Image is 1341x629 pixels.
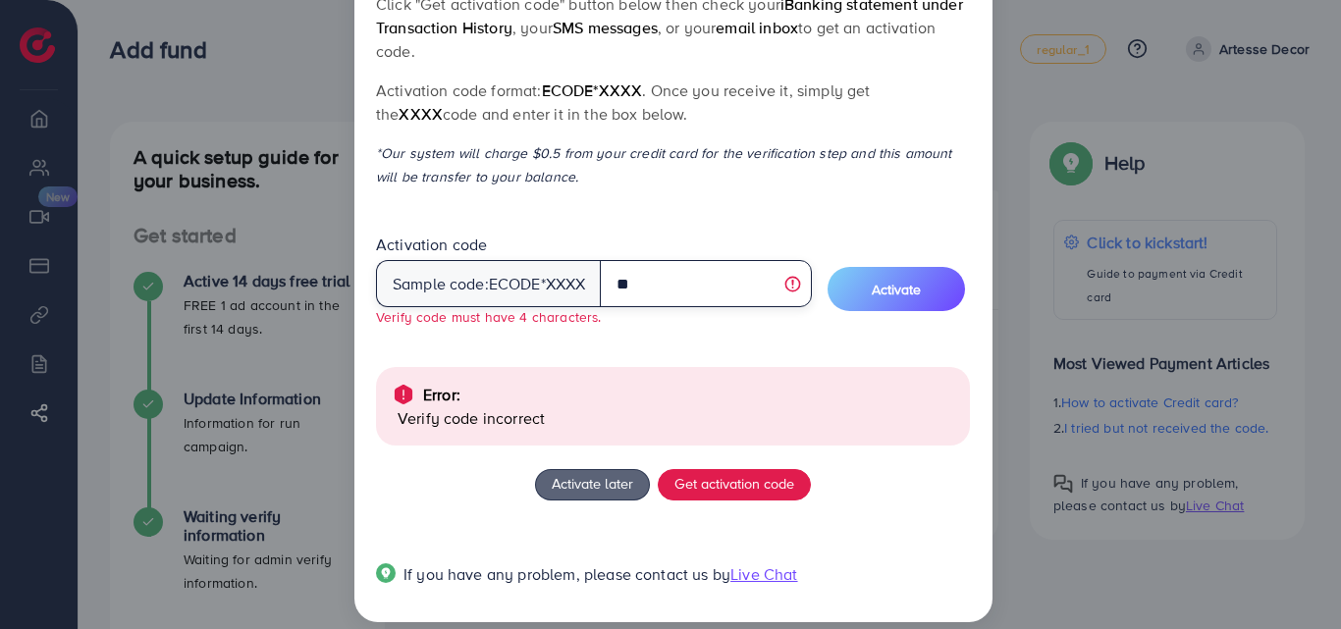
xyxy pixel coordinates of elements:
span: email inbox [716,17,798,38]
button: Get activation code [658,469,811,500]
iframe: Chat [1258,541,1326,614]
img: Popup guide [376,563,396,583]
span: Live Chat [730,563,797,585]
p: Activation code format: . Once you receive it, simply get the code and enter it in the box below. [376,79,970,126]
button: Activate later [535,469,650,500]
span: SMS messages [553,17,658,38]
button: Activate [828,267,965,311]
span: Activate [872,280,921,299]
label: Activation code [376,234,487,256]
p: Verify code incorrect [398,406,954,430]
span: Get activation code [674,473,794,494]
span: Activate later [552,473,633,494]
small: Verify code must have 4 characters. [376,307,602,326]
p: *Our system will charge $0.5 from your credit card for the verification step and this amount will... [376,141,970,188]
img: alert [392,383,415,406]
span: ecode*XXXX [542,79,643,101]
p: Error: [423,383,460,406]
span: If you have any problem, please contact us by [403,563,730,585]
span: ecode [489,273,541,295]
div: Sample code: *XXXX [376,260,602,307]
span: XXXX [399,103,443,125]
